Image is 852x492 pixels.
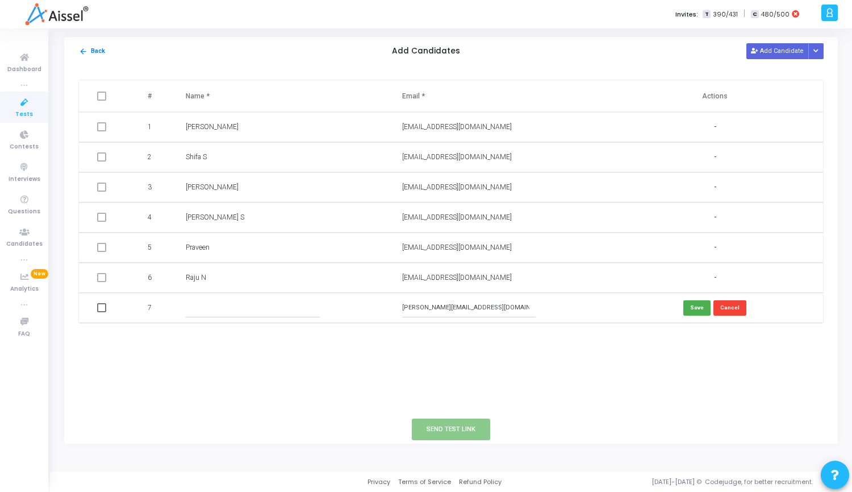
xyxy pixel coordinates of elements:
button: Send Test Link [412,419,490,440]
span: - [714,243,716,253]
a: Refund Policy [459,477,502,487]
span: [EMAIL_ADDRESS][DOMAIN_NAME] [402,153,512,161]
span: Contests [10,142,39,152]
span: [EMAIL_ADDRESS][DOMAIN_NAME] [402,243,512,251]
span: 480/500 [761,10,790,19]
span: - [714,273,716,283]
span: 5 [148,242,152,253]
button: Cancel [713,300,746,316]
span: [EMAIL_ADDRESS][DOMAIN_NAME] [402,183,512,191]
span: [EMAIL_ADDRESS][DOMAIN_NAME] [402,123,512,131]
div: [DATE]-[DATE] © Codejudge, for better recruitment. [502,477,838,487]
span: 3 [148,182,152,192]
th: Actions [607,80,823,112]
button: Save [683,300,711,316]
span: 4 [148,212,152,222]
span: Praveen [186,243,210,251]
span: Raju N [186,274,206,282]
a: Terms of Service [398,477,451,487]
mat-icon: arrow_back [79,47,87,56]
th: Email * [391,80,607,112]
span: Tests [15,110,33,119]
span: | [744,8,745,20]
span: T [703,10,710,19]
th: # [127,80,174,112]
span: - [714,183,716,192]
span: New [31,269,48,279]
span: Shifa S [186,153,207,161]
div: Button group with nested dropdown [808,43,824,59]
span: C [751,10,758,19]
button: Add Candidate [746,43,809,59]
span: FAQ [18,329,30,339]
span: [PERSON_NAME] [186,123,239,131]
span: Interviews [9,175,40,184]
span: 7 [148,303,152,313]
span: Dashboard [7,65,41,75]
img: logo [25,3,88,26]
button: Back [78,46,106,57]
span: - [714,213,716,222]
span: Questions [8,207,40,217]
span: Candidates [6,239,43,249]
span: 2 [148,152,152,162]
span: - [714,152,716,162]
span: [PERSON_NAME] [186,183,239,191]
a: Privacy [367,477,390,487]
span: Analytics [10,284,39,294]
span: 6 [148,272,152,283]
span: [EMAIL_ADDRESS][DOMAIN_NAME] [402,213,512,221]
h5: Add Candidates [392,47,460,56]
span: [PERSON_NAME] S [186,213,244,221]
th: Name * [174,80,391,112]
span: 390/431 [713,10,738,19]
span: [EMAIL_ADDRESS][DOMAIN_NAME] [402,274,512,282]
span: 1 [148,122,152,132]
label: Invites: [675,10,698,19]
span: - [714,122,716,132]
